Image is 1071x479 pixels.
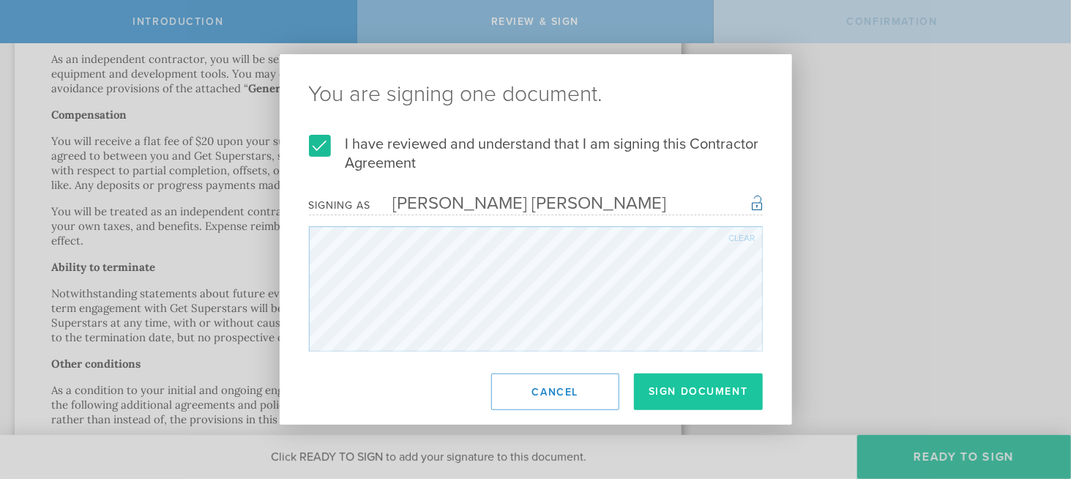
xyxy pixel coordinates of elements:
button: Sign Document [634,374,763,410]
div: Signing as [309,199,371,212]
div: [PERSON_NAME] [PERSON_NAME] [371,193,667,214]
button: Cancel [491,374,619,410]
iframe: Chat Widget [998,365,1071,435]
label: I have reviewed and understand that I am signing this Contractor Agreement [309,135,763,173]
ng-pluralize: You are signing one document. [309,83,763,105]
